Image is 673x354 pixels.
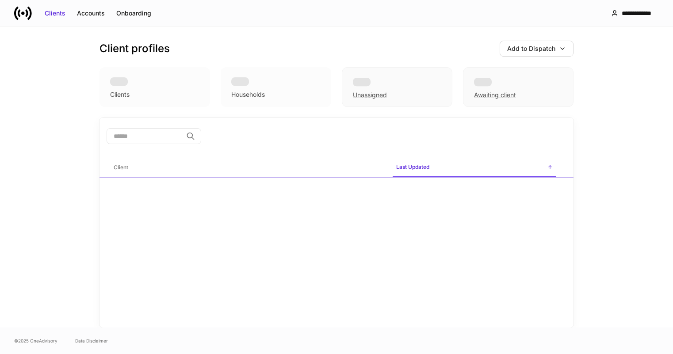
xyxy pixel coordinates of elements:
[77,9,105,18] div: Accounts
[507,44,555,53] div: Add to Dispatch
[14,337,57,344] span: © 2025 OneAdvisory
[474,91,516,99] div: Awaiting client
[114,163,128,171] h6: Client
[396,163,429,171] h6: Last Updated
[71,6,111,20] button: Accounts
[500,41,574,57] button: Add to Dispatch
[393,158,556,177] span: Last Updated
[39,6,71,20] button: Clients
[353,91,387,99] div: Unassigned
[110,90,130,99] div: Clients
[231,90,265,99] div: Households
[342,67,452,107] div: Unassigned
[110,159,386,177] span: Client
[45,9,65,18] div: Clients
[111,6,157,20] button: Onboarding
[463,67,574,107] div: Awaiting client
[75,337,108,344] a: Data Disclaimer
[116,9,151,18] div: Onboarding
[99,42,170,56] h3: Client profiles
